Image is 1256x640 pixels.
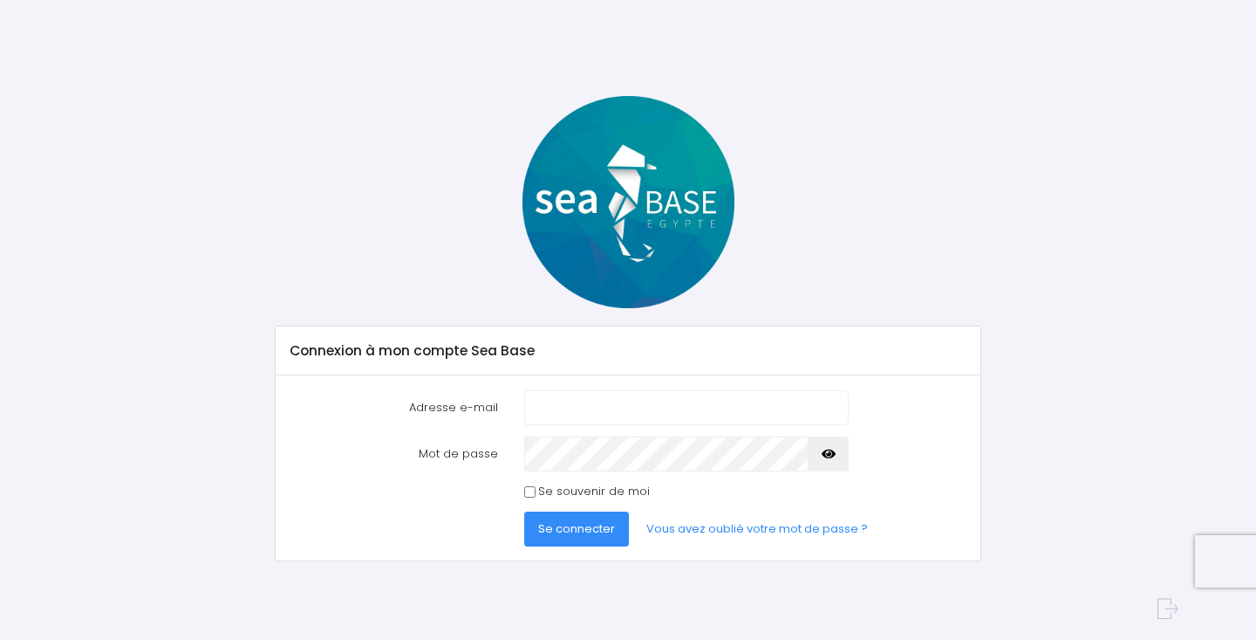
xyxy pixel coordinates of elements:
div: Connexion à mon compte Sea Base [276,327,980,375]
label: Mot de passe [276,437,510,471]
label: Adresse e-mail [276,390,510,425]
a: Vous avez oublié votre mot de passe ? [632,512,882,547]
label: Se souvenir de moi [538,483,650,500]
span: Se connecter [538,520,615,537]
button: Se connecter [524,512,629,547]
